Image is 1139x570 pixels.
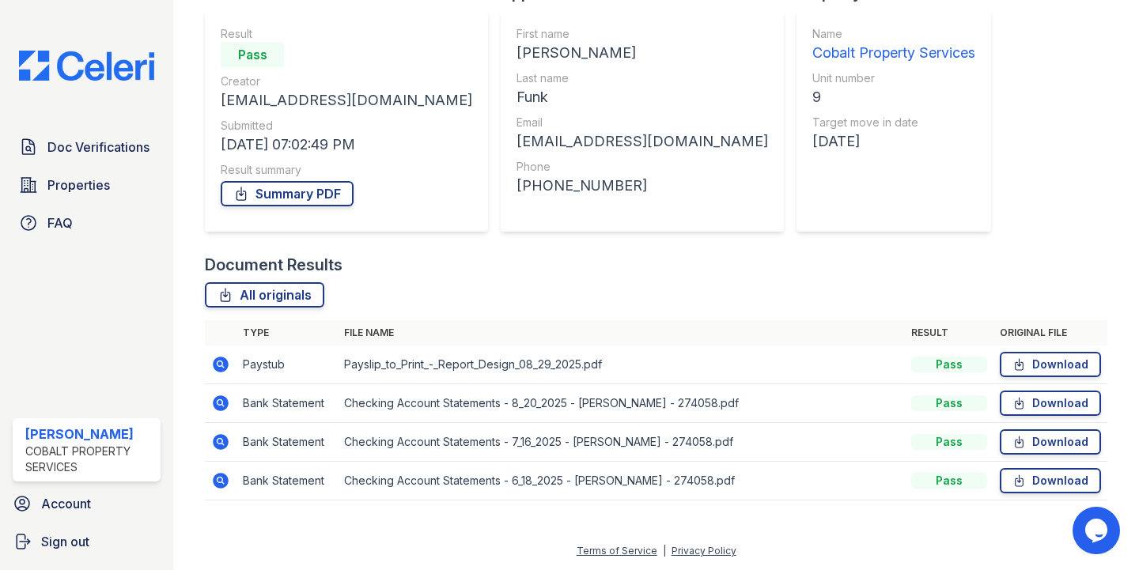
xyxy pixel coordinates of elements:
[517,86,768,108] div: Funk
[812,26,975,42] div: Name
[812,115,975,130] div: Target move in date
[672,545,736,557] a: Privacy Policy
[517,115,768,130] div: Email
[221,42,284,67] div: Pass
[6,488,167,519] a: Account
[517,42,768,64] div: [PERSON_NAME]
[812,42,975,64] div: Cobalt Property Services
[1000,352,1101,377] a: Download
[205,254,342,276] div: Document Results
[1000,429,1101,455] a: Download
[517,159,768,175] div: Phone
[911,395,987,411] div: Pass
[47,138,149,157] span: Doc Verifications
[221,134,472,156] div: [DATE] 07:02:49 PM
[577,545,657,557] a: Terms of Service
[517,175,768,197] div: [PHONE_NUMBER]
[338,384,905,423] td: Checking Account Statements - 8_20_2025 - [PERSON_NAME] - 274058.pdf
[1000,391,1101,416] a: Download
[812,86,975,108] div: 9
[911,357,987,372] div: Pass
[663,545,666,557] div: |
[338,462,905,500] td: Checking Account Statements - 6_18_2025 - [PERSON_NAME] - 274058.pdf
[517,70,768,86] div: Last name
[911,473,987,489] div: Pass
[221,118,472,134] div: Submitted
[1073,507,1123,554] iframe: chat widget
[812,26,975,64] a: Name Cobalt Property Services
[41,494,91,513] span: Account
[221,74,472,89] div: Creator
[221,89,472,111] div: [EMAIL_ADDRESS][DOMAIN_NAME]
[6,526,167,557] a: Sign out
[338,423,905,462] td: Checking Account Statements - 7_16_2025 - [PERSON_NAME] - 274058.pdf
[221,26,472,42] div: Result
[338,320,905,345] th: File name
[237,345,338,384] td: Paystub
[237,320,338,345] th: Type
[237,423,338,462] td: Bank Statement
[812,130,975,153] div: [DATE]
[237,462,338,500] td: Bank Statement
[237,384,338,423] td: Bank Statement
[993,320,1107,345] th: Original file
[6,51,167,81] img: CE_Logo_Blue-a8612792a0a2168367f1c8372b55b34899dd931a85d93a1a3d3e32e68fde9ad4.png
[911,434,987,450] div: Pass
[221,162,472,178] div: Result summary
[812,70,975,86] div: Unit number
[905,320,993,345] th: Result
[25,425,154,444] div: [PERSON_NAME]
[47,176,110,194] span: Properties
[13,131,161,163] a: Doc Verifications
[13,207,161,239] a: FAQ
[1000,468,1101,493] a: Download
[13,169,161,201] a: Properties
[517,130,768,153] div: [EMAIL_ADDRESS][DOMAIN_NAME]
[338,345,905,384] td: Payslip_to_Print_-_Report_Design_08_29_2025.pdf
[25,444,154,475] div: Cobalt Property Services
[205,282,324,308] a: All originals
[517,26,768,42] div: First name
[47,213,73,232] span: FAQ
[41,532,89,551] span: Sign out
[221,181,354,206] a: Summary PDF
